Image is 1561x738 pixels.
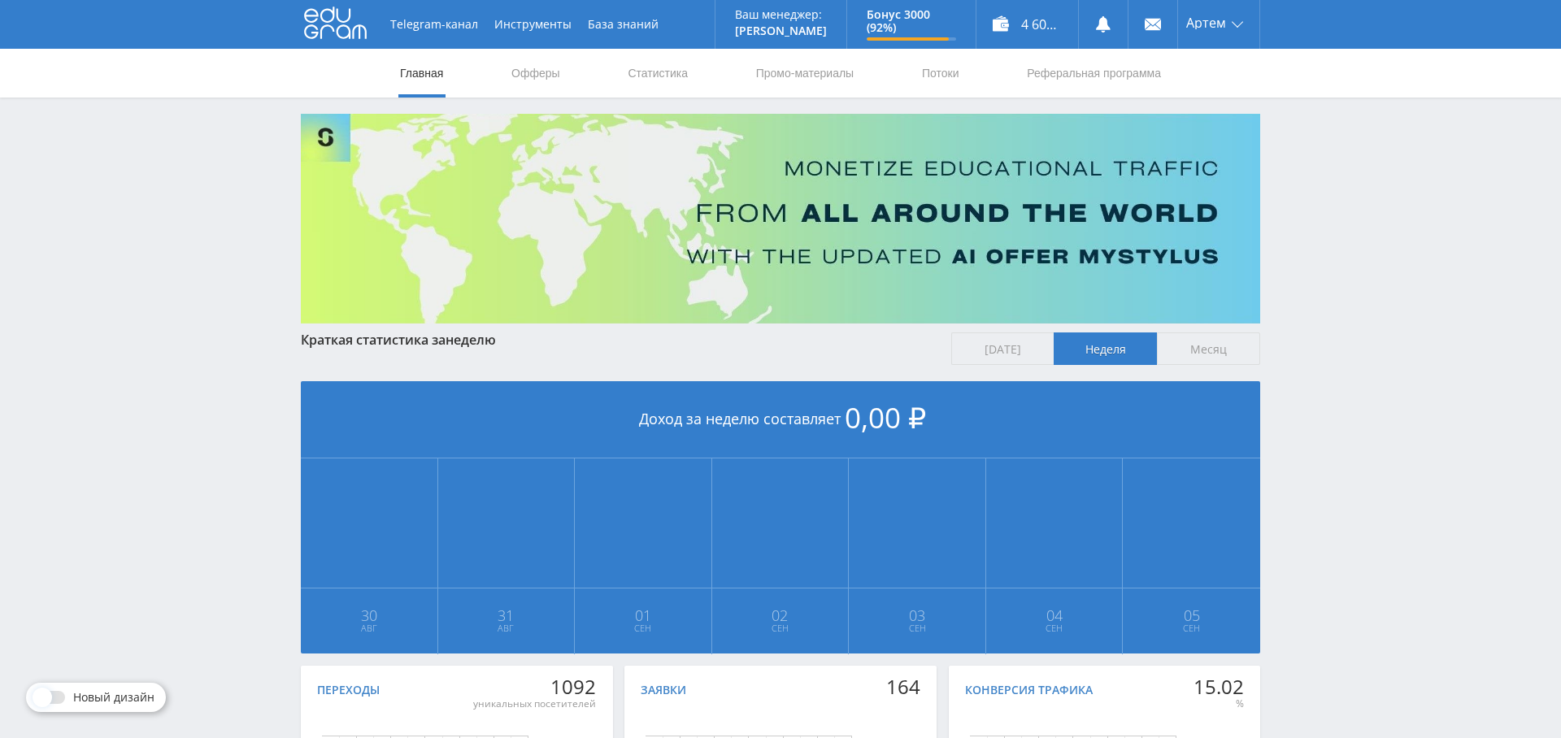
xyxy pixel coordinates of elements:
[1054,332,1157,365] span: Неделя
[317,684,380,697] div: Переходы
[641,684,686,697] div: Заявки
[301,114,1260,323] img: Banner
[754,49,855,98] a: Промо-материалы
[1157,332,1260,365] span: Месяц
[439,609,574,622] span: 31
[1194,697,1244,710] div: %
[735,8,827,21] p: Ваш менеджер:
[1124,622,1259,635] span: Сен
[302,609,437,622] span: 30
[850,609,985,622] span: 03
[301,381,1260,458] div: Доход за неделю составляет
[920,49,961,98] a: Потоки
[713,609,848,622] span: 02
[510,49,562,98] a: Офферы
[1194,675,1244,698] div: 15.02
[1025,49,1163,98] a: Реферальная программа
[867,8,956,34] p: Бонус 3000 (92%)
[439,622,574,635] span: Авг
[473,697,596,710] div: уникальных посетителей
[845,398,926,436] span: 0,00 ₽
[965,684,1093,697] div: Конверсия трафика
[886,675,920,698] div: 164
[713,622,848,635] span: Сен
[473,675,596,698] div: 1092
[576,609,711,622] span: 01
[576,622,711,635] span: Сен
[301,332,935,347] div: Краткая статистика за
[73,691,154,704] span: Новый дизайн
[446,331,496,349] span: неделю
[1186,16,1226,29] span: Артем
[398,49,445,98] a: Главная
[626,49,689,98] a: Статистика
[1124,609,1259,622] span: 05
[987,622,1122,635] span: Сен
[735,24,827,37] p: [PERSON_NAME]
[850,622,985,635] span: Сен
[951,332,1054,365] span: [DATE]
[987,609,1122,622] span: 04
[302,622,437,635] span: Авг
